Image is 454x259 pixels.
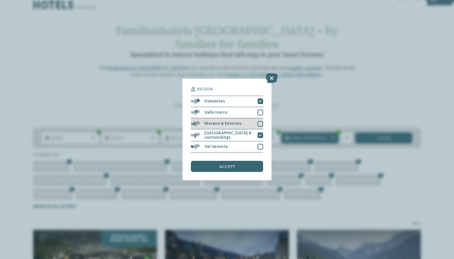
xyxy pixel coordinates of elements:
span: Valle Isarco [204,110,227,115]
span: Merano & Environs [204,121,242,126]
span: Region [197,87,213,91]
span: Dolomites [204,99,225,103]
span: accept [219,165,235,169]
span: [GEOGRAPHIC_DATA] & surroundings [204,131,254,140]
span: Val Venosta [204,144,228,149]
